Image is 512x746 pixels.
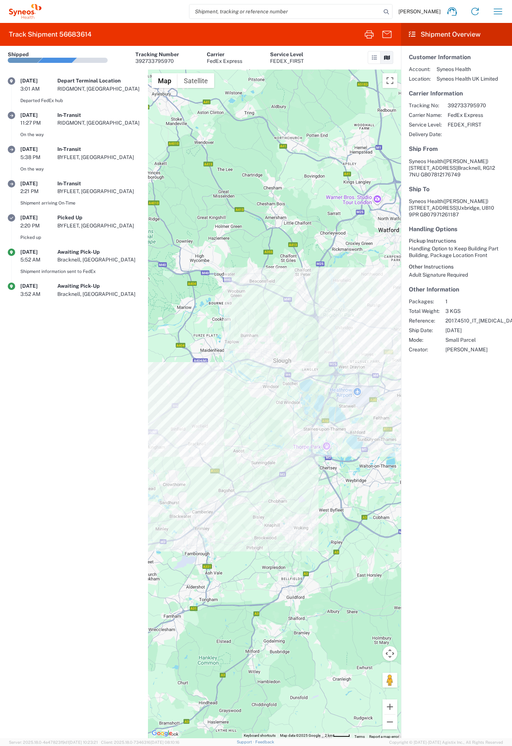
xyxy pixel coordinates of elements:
span: Tracking No: [409,102,442,109]
button: Drag Pegman onto the map to open Street View [383,673,397,688]
span: [STREET_ADDRESS] [409,165,458,171]
a: Terms [354,735,365,739]
div: Tracking Number [135,51,179,58]
span: 07812176749 [428,172,461,178]
div: In-Transit [57,112,140,118]
span: Location: [409,75,431,82]
span: Copyright © [DATE]-[DATE] Agistix Inc., All Rights Reserved [389,739,503,746]
h2: Track Shipment 56683614 [9,30,91,39]
button: Keyboard shortcuts [244,733,276,738]
div: Depart Terminal Location [57,77,140,84]
h5: Ship To [409,186,504,193]
span: 07971261187 [427,212,459,217]
div: Departed FedEx hub [20,97,140,104]
span: FedEx Express [448,112,486,118]
div: On the way [20,166,140,172]
div: Carrier [207,51,242,58]
div: FEDEX_FIRST [270,58,304,64]
span: Ship Date: [409,327,439,334]
span: [DATE] 10:23:21 [69,740,98,745]
div: 392733795970 [135,58,179,64]
a: Open this area in Google Maps (opens a new window) [150,729,174,738]
div: Service Level [270,51,304,58]
span: 392733795970 [448,102,486,109]
h5: Ship From [409,145,504,152]
a: Feedback [255,740,274,744]
div: 2:20 PM [20,222,57,229]
button: Show street map [152,73,178,88]
span: [PERSON_NAME] [398,8,441,15]
h5: Other Information [409,286,504,293]
div: In-Transit [57,146,140,152]
span: Delivery Date: [409,131,442,138]
a: Support [237,740,255,744]
div: FedEx Express [207,58,242,64]
button: Map camera controls [383,646,397,661]
h6: Other Instructions [409,264,504,270]
span: ([PERSON_NAME]) [443,158,488,164]
span: Syneos Health [STREET_ADDRESS] [409,198,488,211]
div: 5:38 PM [20,154,57,161]
div: [DATE] [20,283,57,289]
span: Syneos Health [409,158,443,164]
div: 3:01 AM [20,85,57,92]
div: [DATE] [20,180,57,187]
div: BYFLEET, [GEOGRAPHIC_DATA] [57,222,140,229]
div: Picked up [20,234,140,241]
button: Show satellite imagery [178,73,214,88]
span: Server: 2025.18.0-4e47823f9d1 [9,740,98,745]
div: RIDGMONT, [GEOGRAPHIC_DATA] [57,119,140,126]
img: Google [150,729,174,738]
div: [DATE] [20,77,57,84]
div: Bracknell, [GEOGRAPHIC_DATA] [57,291,140,297]
div: 2:21 PM [20,188,57,195]
span: Client: 2025.18.0-7346316 [101,740,179,745]
div: RIDGMONT, [GEOGRAPHIC_DATA] [57,85,140,92]
span: Syneos Health UK Limited [437,75,498,82]
button: Zoom in [383,699,397,714]
div: Bracknell, [GEOGRAPHIC_DATA] [57,256,140,263]
span: Account: [409,66,431,72]
div: In-Transit [57,180,140,187]
span: Mode: [409,337,439,343]
address: Uxbridge, UB10 9PR GB [409,198,504,218]
h5: Customer Information [409,54,504,61]
div: Shipped [8,51,29,58]
h5: Carrier Information [409,90,504,97]
input: Shipment, tracking or reference number [189,4,381,18]
a: Report a map error [369,735,399,739]
div: Awaiting Pick-Up [57,283,140,289]
span: Creator: [409,346,439,353]
span: Carrier Name: [409,112,442,118]
address: Bracknell, RG12 7NU GB [409,158,504,178]
span: 2 km [325,733,333,737]
div: [DATE] [20,112,57,118]
div: On the way [20,131,140,138]
span: Packages: [409,298,439,305]
div: BYFLEET, [GEOGRAPHIC_DATA] [57,154,140,161]
div: [DATE] [20,214,57,221]
span: FEDEX_FIRST [448,121,486,128]
span: ([PERSON_NAME]) [443,198,488,204]
span: Total Weight: [409,308,439,314]
div: 11:27 PM [20,119,57,126]
div: Handling Option to Keep Building Part Building, Package Location Front [409,245,504,259]
div: Shipment arriving On-Time [20,200,140,206]
h6: Pickup Instructions [409,238,504,244]
span: Map data ©2025 Google [280,733,320,737]
div: [DATE] [20,249,57,255]
div: Adult Signature Required [409,271,504,278]
div: [DATE] [20,146,57,152]
div: Awaiting Pick-Up [57,249,140,255]
span: [DATE] 08:10:16 [151,740,179,745]
button: Map Scale: 2 km per 42 pixels [323,733,352,738]
span: Service Level: [409,121,442,128]
div: BYFLEET, [GEOGRAPHIC_DATA] [57,188,140,195]
span: Syneos Health [437,66,498,72]
div: Picked Up [57,214,140,221]
button: Zoom out [383,715,397,729]
div: Shipment information sent to FedEx [20,268,140,275]
span: Reference: [409,317,439,324]
div: 3:52 AM [20,291,57,297]
header: Shipment Overview [401,23,512,46]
